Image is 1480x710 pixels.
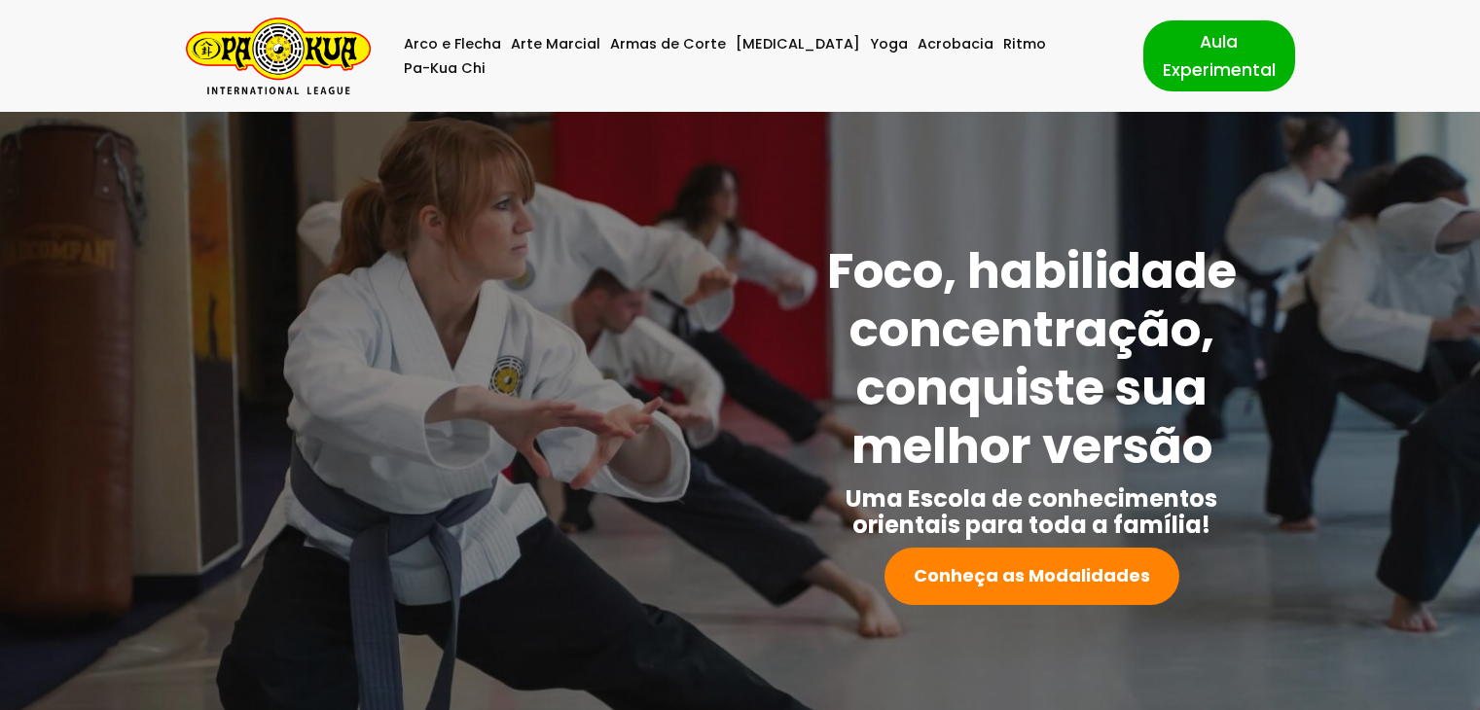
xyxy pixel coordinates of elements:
[846,482,1217,541] strong: Uma Escola de conhecimentos orientais para toda a família!
[511,32,600,56] a: Arte Marcial
[827,236,1237,480] strong: Foco, habilidade concentração, conquiste sua melhor versão
[404,32,501,56] a: Arco e Flecha
[404,56,486,81] a: Pa-Kua Chi
[186,18,371,94] a: Pa-Kua Brasil Uma Escola de conhecimentos orientais para toda a família. Foco, habilidade concent...
[610,32,726,56] a: Armas de Corte
[914,563,1150,587] strong: Conheça as Modalidades
[870,32,908,56] a: Yoga
[1003,32,1046,56] a: Ritmo
[918,32,993,56] a: Acrobacia
[884,548,1179,605] a: Conheça as Modalidades
[736,32,860,56] a: [MEDICAL_DATA]
[1143,20,1295,90] a: Aula Experimental
[400,32,1114,81] div: Menu primário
